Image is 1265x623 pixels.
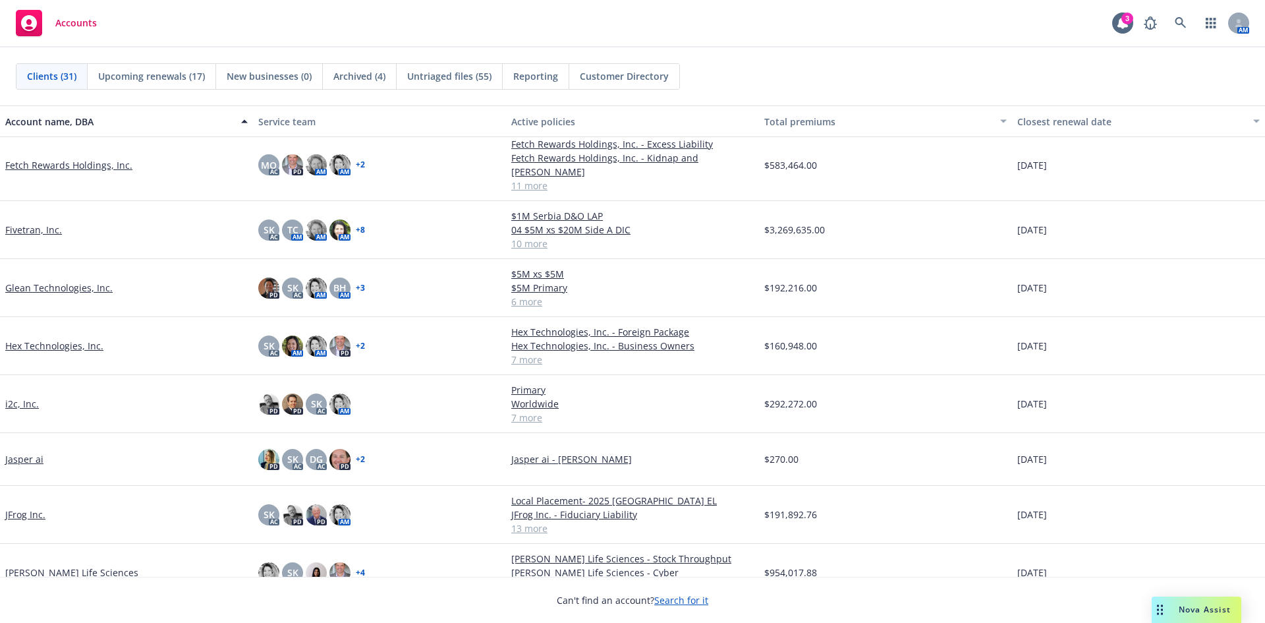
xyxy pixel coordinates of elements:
img: photo [329,220,351,241]
a: Accounts [11,5,102,42]
a: 13 more [511,521,754,535]
a: $5M Primary [511,281,754,295]
img: photo [258,449,279,470]
a: Fetch Rewards Holdings, Inc. - Kidnap and [PERSON_NAME] [511,151,754,179]
img: photo [329,154,351,175]
span: SK [264,223,275,237]
span: [DATE] [1017,339,1047,353]
a: Fetch Rewards Holdings, Inc. - Excess Liability [511,137,754,151]
img: photo [329,449,351,470]
span: Nova Assist [1179,604,1231,615]
span: SK [287,452,298,466]
a: Switch app [1198,10,1224,36]
span: [DATE] [1017,158,1047,172]
span: Customer Directory [580,69,669,83]
a: Primary [511,383,754,397]
span: Untriaged files (55) [407,69,492,83]
img: photo [258,278,279,299]
span: Archived (4) [333,69,385,83]
a: Search for it [654,594,708,607]
span: [DATE] [1017,397,1047,411]
img: photo [329,394,351,415]
span: SK [311,397,322,411]
a: $5M xs $5M [511,267,754,281]
span: $954,017.88 [764,566,817,579]
span: $270.00 [764,452,799,466]
a: Hex Technologies, Inc. - Business Owners [511,339,754,353]
span: [DATE] [1017,566,1047,579]
a: JFrog Inc. [5,508,45,521]
span: $292,272.00 [764,397,817,411]
button: Closest renewal date [1012,105,1265,137]
a: [PERSON_NAME] Life Sciences [5,566,138,579]
a: 10 more [511,237,754,251]
div: Drag to move [1152,597,1168,623]
img: photo [258,562,279,583]
a: Glean Technologies, Inc. [5,281,113,295]
a: 7 more [511,353,754,367]
span: MQ [261,158,277,172]
img: photo [282,336,303,357]
a: + 2 [356,342,365,350]
a: + 8 [356,226,365,234]
span: Upcoming renewals (17) [98,69,205,83]
a: i2c, Inc. [5,397,39,411]
span: [DATE] [1017,223,1047,237]
span: Can't find an account? [557,593,708,607]
a: + 3 [356,284,365,292]
img: photo [306,278,327,299]
img: photo [306,154,327,175]
div: Total premiums [764,115,992,129]
a: 7 more [511,411,754,425]
img: photo [329,504,351,525]
span: SK [287,566,298,579]
span: [DATE] [1017,452,1047,466]
span: [DATE] [1017,508,1047,521]
a: Worldwide [511,397,754,411]
button: Nova Assist [1152,597,1241,623]
img: photo [329,336,351,357]
div: Service team [258,115,501,129]
a: + 2 [356,161,365,169]
a: $1M Serbia D&O LAP [511,209,754,223]
a: Search [1167,10,1194,36]
a: Local Placement- 2025 [GEOGRAPHIC_DATA] EL [511,494,754,508]
a: [PERSON_NAME] Life Sciences - Cyber [511,566,754,579]
span: BH [333,281,347,295]
a: 04 $5M xs $20M Side A DIC [511,223,754,237]
div: Account name, DBA [5,115,233,129]
a: JFrog Inc. - Fiduciary Liability [511,508,754,521]
span: TC [287,223,298,237]
span: $3,269,635.00 [764,223,825,237]
div: 3 [1121,13,1133,24]
span: $191,892.76 [764,508,817,521]
img: photo [329,562,351,583]
a: 6 more [511,295,754,309]
span: Clients (31) [27,69,76,83]
a: + 4 [356,569,365,577]
a: Jasper ai - [PERSON_NAME] [511,452,754,466]
span: SK [264,508,275,521]
a: + 2 [356,456,365,463]
img: photo [282,504,303,525]
span: $192,216.00 [764,281,817,295]
button: Active policies [506,105,759,137]
span: [DATE] [1017,281,1047,295]
span: New businesses (0) [227,69,312,83]
img: photo [306,504,327,525]
span: $583,464.00 [764,158,817,172]
img: photo [306,336,327,357]
a: [PERSON_NAME] Life Sciences - Stock Throughput [511,552,754,566]
span: DG [310,452,323,466]
a: Fivetran, Inc. [5,223,62,237]
img: photo [282,154,303,175]
span: Accounts [55,18,97,28]
span: Reporting [513,69,558,83]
